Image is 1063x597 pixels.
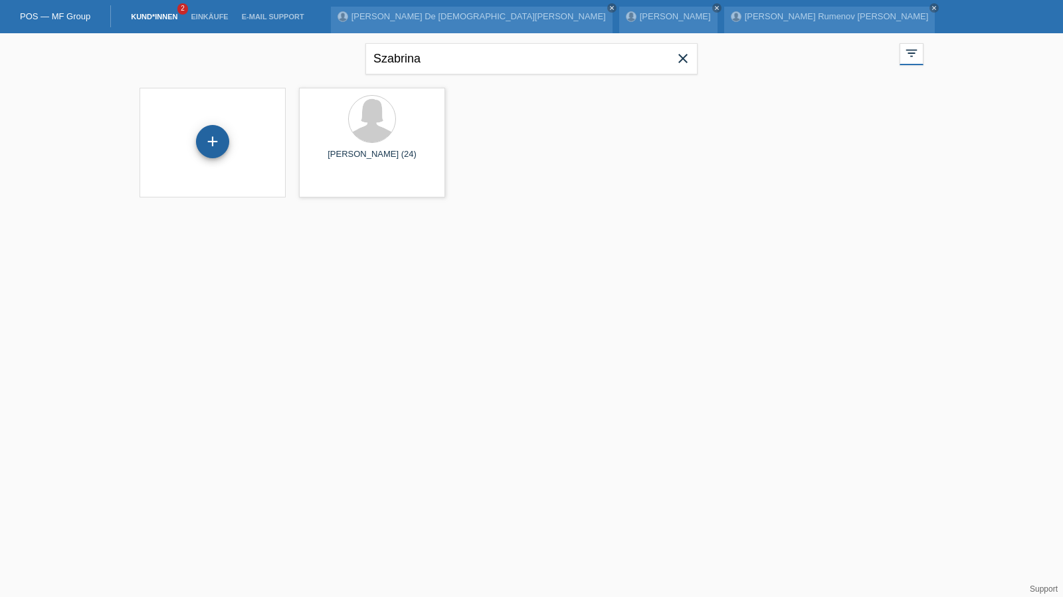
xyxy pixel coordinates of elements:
[929,3,939,13] a: close
[931,5,937,11] i: close
[745,11,929,21] a: [PERSON_NAME] Rumenov [PERSON_NAME]
[124,13,184,21] a: Kund*innen
[675,51,691,66] i: close
[904,46,919,60] i: filter_list
[1030,584,1058,594] a: Support
[712,3,722,13] a: close
[640,11,711,21] a: [PERSON_NAME]
[365,43,698,74] input: Suche...
[609,5,615,11] i: close
[235,13,311,21] a: E-Mail Support
[197,130,229,153] div: Kund*in hinzufügen
[714,5,720,11] i: close
[351,11,606,21] a: [PERSON_NAME] De [DEMOGRAPHIC_DATA][PERSON_NAME]
[177,3,188,15] span: 2
[310,149,435,170] div: [PERSON_NAME] (24)
[20,11,90,21] a: POS — MF Group
[184,13,235,21] a: Einkäufe
[607,3,617,13] a: close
